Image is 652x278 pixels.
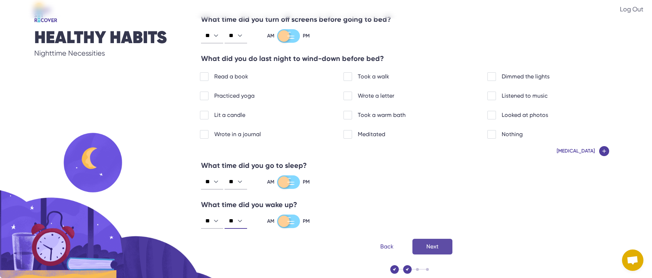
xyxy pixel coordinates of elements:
a: Open chat [622,249,643,271]
div: [MEDICAL_DATA] [557,148,595,154]
div: AM [267,179,274,186]
div: AM [267,32,274,40]
img: Add btn [599,146,609,156]
div: What time did you go to sleep? [201,160,618,170]
div: Wrote in a journal [214,130,261,139]
div: Nothing [502,130,523,139]
button: Back [367,239,407,254]
div: Read a book [214,72,248,81]
div: Meditated [358,130,385,139]
div: Practiced yoga [214,92,255,100]
div: Took a walk [358,72,389,81]
div: What did you do last night to wind-down before bed? [201,53,618,63]
div: Looked at photos [502,111,548,119]
button: Next [412,239,452,254]
div: Lit a candle [214,111,245,119]
div: Dimmed the lights [502,72,550,81]
div: What time did you wake up? [201,200,618,210]
div: Took a warm bath [358,111,406,119]
div: Listened to music [502,92,548,100]
div: Nighttime Necessities [34,48,167,58]
button: Log Out [620,4,643,14]
div: Wrote a letter [358,92,394,100]
div: AM [267,218,274,225]
div: PM [303,179,310,186]
div: PM [303,32,310,40]
div: PM [303,218,310,225]
div: What time did you turn off screens before going to bed? [201,14,618,24]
